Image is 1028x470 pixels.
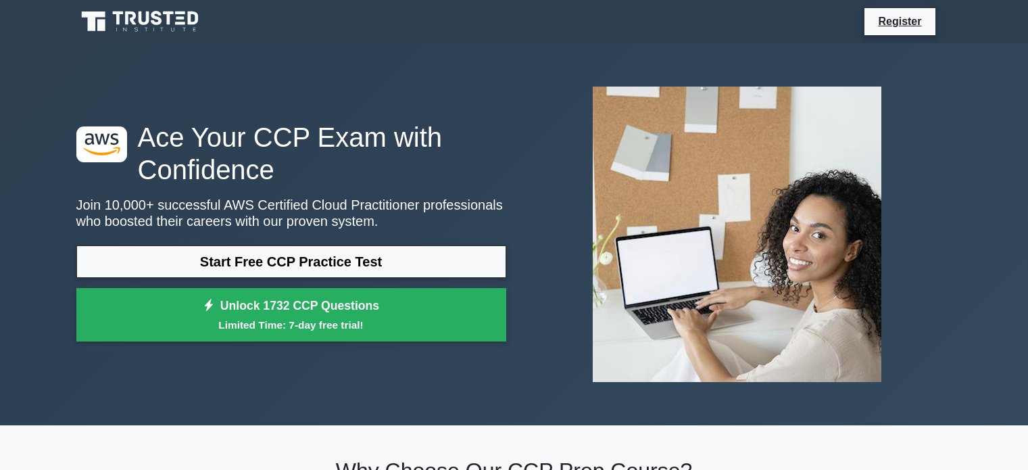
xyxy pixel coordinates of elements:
[76,288,506,342] a: Unlock 1732 CCP QuestionsLimited Time: 7-day free trial!
[93,317,489,333] small: Limited Time: 7-day free trial!
[76,121,506,186] h1: Ace Your CCP Exam with Confidence
[870,13,929,30] a: Register
[76,245,506,278] a: Start Free CCP Practice Test
[76,197,506,229] p: Join 10,000+ successful AWS Certified Cloud Practitioner professionals who boosted their careers ...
